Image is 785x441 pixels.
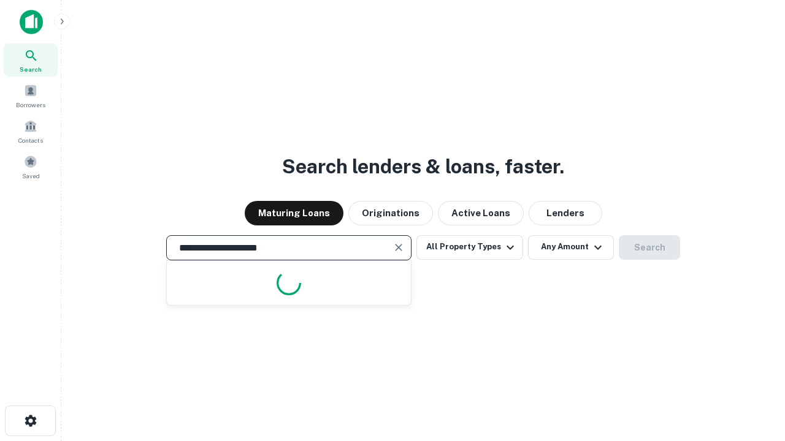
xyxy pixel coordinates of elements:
[4,43,58,77] a: Search
[20,10,43,34] img: capitalize-icon.png
[416,235,523,260] button: All Property Types
[282,152,564,181] h3: Search lenders & loans, faster.
[16,100,45,110] span: Borrowers
[22,171,40,181] span: Saved
[4,79,58,112] a: Borrowers
[4,115,58,148] a: Contacts
[390,239,407,256] button: Clear
[245,201,343,225] button: Maturing Loans
[348,201,433,225] button: Originations
[724,343,785,402] iframe: Chat Widget
[20,64,42,74] span: Search
[438,201,524,225] button: Active Loans
[18,135,43,145] span: Contacts
[528,235,614,260] button: Any Amount
[4,150,58,183] a: Saved
[529,201,602,225] button: Lenders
